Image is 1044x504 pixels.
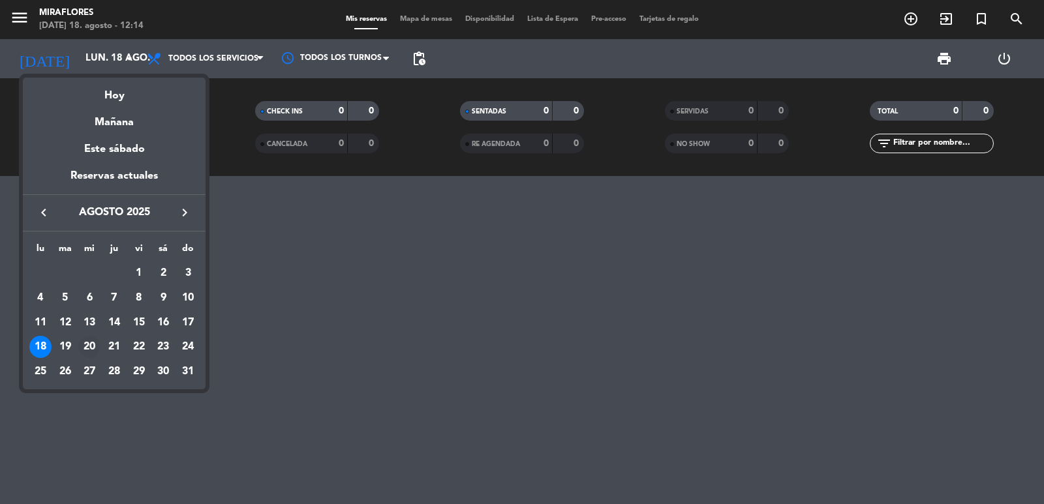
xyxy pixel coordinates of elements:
div: Este sábado [23,131,206,168]
div: 1 [128,262,150,284]
div: 23 [152,336,174,358]
div: Hoy [23,78,206,104]
div: 8 [128,287,150,309]
div: 9 [152,287,174,309]
div: 3 [177,262,199,284]
div: 31 [177,361,199,383]
div: 20 [78,336,100,358]
div: 26 [54,361,76,383]
td: 8 de agosto de 2025 [127,286,151,310]
div: Mañana [23,104,206,131]
td: 11 de agosto de 2025 [28,310,53,335]
td: AGO. [28,261,127,286]
div: 5 [54,287,76,309]
td: 12 de agosto de 2025 [53,310,78,335]
td: 29 de agosto de 2025 [127,359,151,384]
i: keyboard_arrow_right [177,205,192,220]
td: 1 de agosto de 2025 [127,261,151,286]
div: 19 [54,336,76,358]
td: 15 de agosto de 2025 [127,310,151,335]
td: 13 de agosto de 2025 [77,310,102,335]
td: 22 de agosto de 2025 [127,334,151,359]
td: 26 de agosto de 2025 [53,359,78,384]
div: 21 [103,336,125,358]
td: 25 de agosto de 2025 [28,359,53,384]
td: 9 de agosto de 2025 [151,286,176,310]
th: miércoles [77,241,102,261]
td: 7 de agosto de 2025 [102,286,127,310]
div: 10 [177,287,199,309]
td: 2 de agosto de 2025 [151,261,176,286]
div: 27 [78,361,100,383]
td: 30 de agosto de 2025 [151,359,176,384]
i: keyboard_arrow_left [36,205,52,220]
div: Reservas actuales [23,168,206,194]
div: 7 [103,287,125,309]
th: martes [53,241,78,261]
div: 22 [128,336,150,358]
div: 6 [78,287,100,309]
div: 4 [29,287,52,309]
div: 17 [177,312,199,334]
div: 29 [128,361,150,383]
th: domingo [176,241,200,261]
div: 11 [29,312,52,334]
td: 28 de agosto de 2025 [102,359,127,384]
td: 3 de agosto de 2025 [176,261,200,286]
div: 2 [152,262,174,284]
td: 31 de agosto de 2025 [176,359,200,384]
span: agosto 2025 [55,204,173,221]
div: 18 [29,336,52,358]
button: keyboard_arrow_left [32,204,55,221]
div: 24 [177,336,199,358]
td: 23 de agosto de 2025 [151,334,176,359]
th: jueves [102,241,127,261]
td: 10 de agosto de 2025 [176,286,200,310]
td: 24 de agosto de 2025 [176,334,200,359]
td: 20 de agosto de 2025 [77,334,102,359]
td: 21 de agosto de 2025 [102,334,127,359]
div: 25 [29,361,52,383]
td: 19 de agosto de 2025 [53,334,78,359]
td: 14 de agosto de 2025 [102,310,127,335]
div: 16 [152,312,174,334]
div: 14 [103,312,125,334]
div: 13 [78,312,100,334]
div: 15 [128,312,150,334]
button: keyboard_arrow_right [173,204,196,221]
th: lunes [28,241,53,261]
th: sábado [151,241,176,261]
td: 18 de agosto de 2025 [28,334,53,359]
td: 27 de agosto de 2025 [77,359,102,384]
div: 28 [103,361,125,383]
div: 12 [54,312,76,334]
td: 5 de agosto de 2025 [53,286,78,310]
div: 30 [152,361,174,383]
th: viernes [127,241,151,261]
td: 16 de agosto de 2025 [151,310,176,335]
td: 17 de agosto de 2025 [176,310,200,335]
td: 6 de agosto de 2025 [77,286,102,310]
td: 4 de agosto de 2025 [28,286,53,310]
